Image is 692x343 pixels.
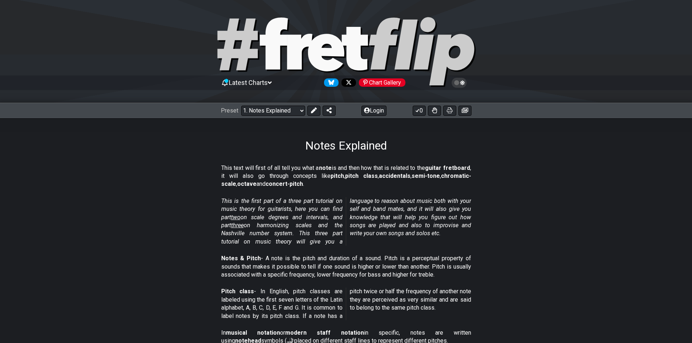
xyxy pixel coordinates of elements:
button: Create image [458,106,472,116]
strong: modern staff notation [285,329,364,336]
span: Latest Charts [229,79,268,86]
div: Chart Gallery [359,78,405,87]
strong: Pitch class [221,288,254,295]
a: Follow #fretflip at X [339,78,356,87]
strong: semi-tone [412,172,440,179]
span: Preset [221,107,238,114]
button: Edit Preset [307,106,320,116]
a: Follow #fretflip at Bluesky [321,78,339,87]
span: two [231,214,240,221]
strong: concert-pitch [266,180,303,187]
button: 0 [413,106,426,116]
button: Login [361,106,387,116]
em: This is the first part of a three part tutorial on music theory for guitarists, here you can find... [221,197,471,245]
strong: pitch class [345,172,378,179]
p: - A note is the pitch and duration of a sound. Pitch is a perceptual property of sounds that make... [221,254,471,279]
strong: pitch [331,172,344,179]
strong: accidentals [379,172,410,179]
strong: Notes & Pitch [221,255,261,262]
span: three [231,222,244,229]
strong: guitar fretboard [425,164,470,171]
strong: note [319,164,332,171]
strong: octave [237,180,256,187]
strong: musical notation [226,329,280,336]
button: Toggle Dexterity for all fretkits [428,106,441,116]
button: Print [443,106,456,116]
h1: Notes Explained [305,139,387,152]
p: - In English, pitch classes are labeled using the first seven letters of the Latin alphabet, A, B... [221,287,471,320]
select: Preset [241,106,305,116]
p: This text will first of all tell you what a is and then how that is related to the , it will also... [221,164,471,188]
a: #fretflip at Pinterest [356,78,405,87]
button: Share Preset [323,106,336,116]
span: Toggle light / dark theme [455,79,464,86]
